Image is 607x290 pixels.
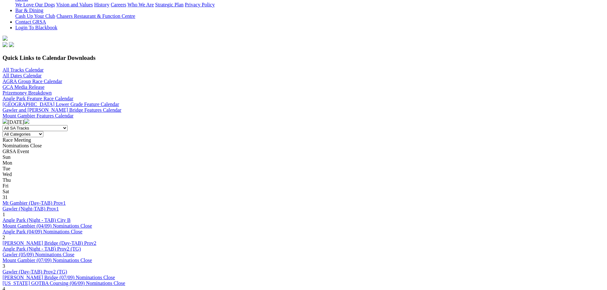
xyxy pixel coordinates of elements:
[3,206,59,211] a: Gawler (Night-TAB) Prov1
[3,217,71,223] a: Angle Park (Night - TAB) City B
[3,195,8,200] span: 31
[15,2,55,7] a: We Love Our Dogs
[3,275,115,280] a: [PERSON_NAME] Bridge (07/09) Nominations Close
[3,240,96,246] a: [PERSON_NAME] Bridge (Day-TAB) Prov2
[3,258,92,263] a: Mount Gambier (07/09) Nominations Close
[3,200,66,206] a: Mt Gambier (Day-TAB) Prov1
[15,13,604,19] div: Bar & Dining
[3,160,604,166] div: Mon
[3,107,121,113] a: Gawler and [PERSON_NAME] Bridge Features Calendar
[3,172,604,177] div: Wed
[3,113,74,118] a: Mount Gambier Features Calendar
[127,2,154,7] a: Who We Are
[3,280,125,286] a: [US_STATE] GOTBA Coursing (06/09) Nominations Close
[15,19,46,25] a: Contact GRSA
[3,67,44,73] a: All Tracks Calendar
[9,42,14,47] img: twitter.svg
[3,42,8,47] img: facebook.svg
[3,154,604,160] div: Sun
[3,212,5,217] span: 1
[3,189,604,195] div: Sat
[15,8,43,13] a: Bar & Dining
[3,119,604,125] div: [DATE]
[3,269,67,274] a: Gawler (Day-TAB) Prov2 (TG)
[3,102,119,107] a: [GEOGRAPHIC_DATA] Lower Grade Feature Calendar
[3,73,42,78] a: All Dates Calendar
[185,2,215,7] a: Privacy Policy
[94,2,109,7] a: History
[3,119,8,124] img: chevron-left-pager-white.svg
[111,2,126,7] a: Careers
[3,166,604,172] div: Tue
[3,246,81,251] a: Angle Park (Night - TAB) Prov2 (TG)
[3,177,604,183] div: Thu
[3,252,74,257] a: Gawler (05/09) Nominations Close
[3,143,604,149] div: Nominations Close
[15,2,604,8] div: About
[3,96,73,101] a: Angle Park Feature Race Calendar
[56,13,135,19] a: Chasers Restaurant & Function Centre
[3,137,604,143] div: Race Meeting
[155,2,184,7] a: Strategic Plan
[3,149,604,154] div: GRSA Event
[3,235,5,240] span: 2
[24,119,29,124] img: chevron-right-pager-white.svg
[3,90,52,95] a: Prizemoney Breakdown
[3,36,8,41] img: logo-grsa-white.png
[3,223,92,229] a: Mount Gambier (04/09) Nominations Close
[3,84,45,90] a: GCA Media Release
[3,263,5,269] span: 3
[3,79,62,84] a: AGRA Group Race Calendar
[56,2,93,7] a: Vision and Values
[3,183,604,189] div: Fri
[3,229,83,234] a: Angle Park (04/09) Nominations Close
[3,54,604,61] h3: Quick Links to Calendar Downloads
[15,25,57,30] a: Login To Blackbook
[15,13,55,19] a: Cash Up Your Club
